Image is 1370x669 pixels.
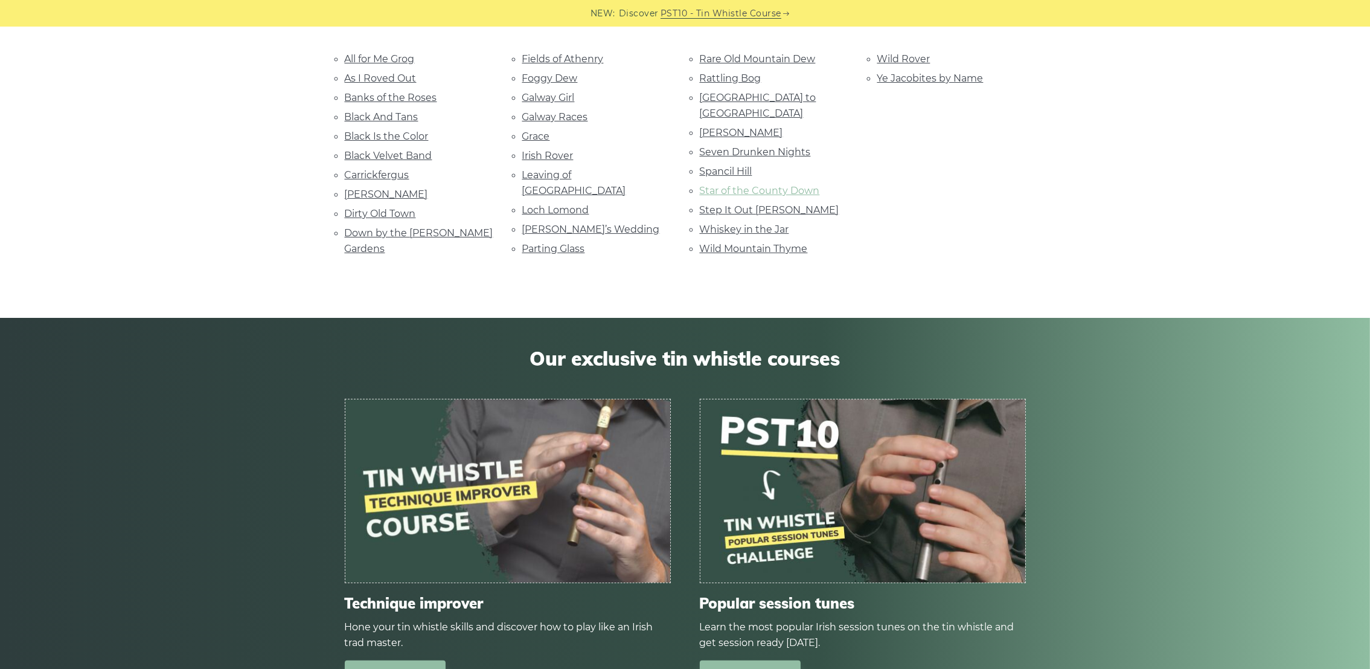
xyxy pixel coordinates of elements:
a: [GEOGRAPHIC_DATA] to [GEOGRAPHIC_DATA] [700,92,816,119]
a: Spancil Hill [700,166,752,177]
a: Ye Jacobites by Name [877,73,984,84]
a: Galway Races [522,111,588,123]
a: Step It Out [PERSON_NAME] [700,204,839,216]
a: Black Is the Color [345,131,429,142]
a: Black And Tans [345,111,418,123]
a: Carrickfergus [345,169,409,181]
div: Hone your tin whistle skills and discover how to play like an Irish trad master. [345,619,671,651]
span: Technique improver [345,595,671,612]
a: Seven Drunken Nights [700,146,811,158]
a: Parting Glass [522,243,585,254]
a: As I Roved Out [345,73,417,84]
a: [PERSON_NAME] [345,189,428,200]
a: Rattling Bog [700,73,761,84]
a: PST10 - Tin Whistle Course [661,7,781,21]
a: Loch Lomond [522,204,589,216]
a: [PERSON_NAME] [700,127,783,138]
a: [PERSON_NAME]’s Wedding [522,224,660,235]
a: Foggy Dew [522,73,578,84]
a: Rare Old Mountain Dew [700,53,816,65]
a: Grace [522,131,550,142]
a: Irish Rover [522,150,574,161]
span: NEW: [591,7,615,21]
a: Galway Girl [522,92,575,103]
img: tin-whistle-course [345,399,670,583]
a: Black Velvet Band [345,150,432,161]
span: Discover [619,7,659,21]
a: Wild Mountain Thyme [700,243,808,254]
span: Popular session tunes [700,595,1026,612]
a: Whiskey in the Jar [700,224,789,235]
span: Our exclusive tin whistle courses [345,347,1026,370]
div: Learn the most popular Irish session tunes on the tin whistle and get session ready [DATE]. [700,619,1026,651]
a: Star of the County Down [700,185,820,196]
a: Down by the [PERSON_NAME] Gardens [345,227,493,254]
a: Fields of Athenry [522,53,604,65]
a: Banks of the Roses [345,92,437,103]
a: Wild Rover [877,53,930,65]
a: Dirty Old Town [345,208,416,219]
a: Leaving of [GEOGRAPHIC_DATA] [522,169,626,196]
a: All for Me Grog [345,53,415,65]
